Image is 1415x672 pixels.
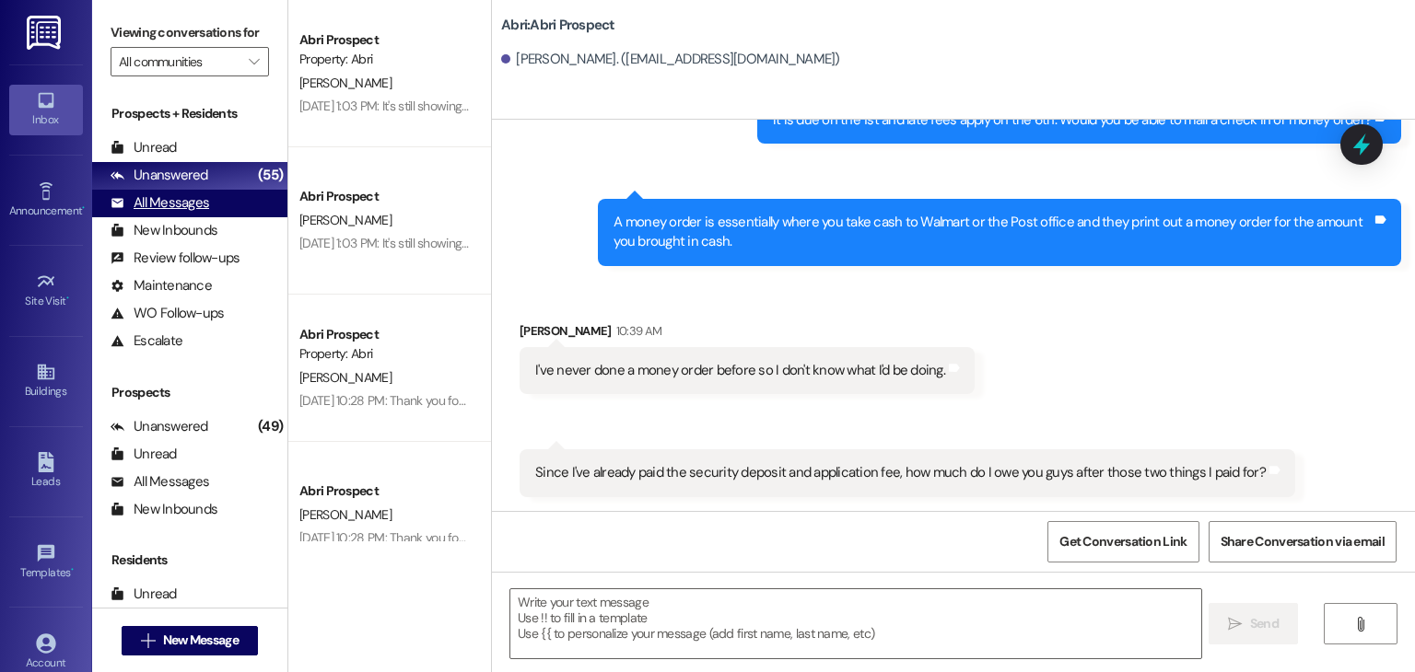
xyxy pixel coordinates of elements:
img: ResiDesk Logo [27,16,64,50]
input: All communities [119,47,240,76]
span: Share Conversation via email [1221,532,1385,551]
div: Unanswered [111,417,208,436]
div: Unanswered [111,166,208,185]
a: Buildings [9,356,83,406]
a: Inbox [9,85,83,134]
div: [DATE] 1:03 PM: It's still showing 380 for rent. [299,98,532,114]
button: Share Conversation via email [1209,521,1397,562]
span: • [82,202,85,214]
div: A money order is essentially where you take cash to Walmart or the Post office and they print out... [614,213,1372,252]
div: Abri Prospect [299,30,470,50]
button: New Message [122,626,258,655]
span: Get Conversation Link [1059,532,1187,551]
div: Escalate [111,331,182,351]
i:  [1228,617,1242,631]
div: Prospects + Residents [92,104,287,123]
span: Send [1250,614,1279,633]
div: Since I've already paid the security deposit and application fee, how much do I owe you guys afte... [535,463,1266,482]
div: Abri Prospect [299,187,470,206]
div: Review follow-ups [111,249,240,268]
span: [PERSON_NAME] [299,506,392,523]
div: [DATE] 10:28 PM: Thank you for letting me know! I just payed it! [299,529,629,546]
div: Maintenance [111,276,212,295]
div: Residents [92,550,287,570]
span: • [71,563,74,576]
span: [PERSON_NAME] [299,369,392,386]
div: New Inbounds [111,500,217,519]
a: Site Visit • [9,266,83,316]
a: Leads [9,446,83,496]
i:  [249,54,259,69]
div: (49) [253,412,287,441]
div: Unread [111,138,177,157]
i:  [141,633,155,648]
div: I've never done a money order before so I don't know what I'd be doing. [535,361,945,380]
div: All Messages [111,193,209,213]
div: 10:39 AM [612,321,662,341]
div: [DATE] 10:28 PM: Thank you for letting me know! I just payed it! [299,392,629,409]
div: It is due on the 1st and late fees apply on the 6th. Would you be able to mail a check in or mone... [773,110,1372,130]
span: [PERSON_NAME] [299,75,392,91]
div: (55) [253,161,287,190]
div: Abri Prospect [299,325,470,344]
div: Prospects [92,383,287,402]
div: Unread [111,445,177,464]
button: Send [1209,603,1298,644]
div: Property: Abri [299,344,470,364]
div: Unread [111,585,177,604]
span: [PERSON_NAME] [299,212,392,228]
button: Get Conversation Link [1047,521,1199,562]
div: All Messages [111,472,209,492]
b: Abri: Abri Prospect [501,16,615,35]
div: Abri Prospect [299,481,470,501]
div: WO Follow-ups [111,304,224,323]
a: Templates • [9,538,83,587]
div: New Inbounds [111,221,217,240]
span: New Message [163,631,239,650]
label: Viewing conversations for [111,18,269,47]
div: [PERSON_NAME]. ([EMAIL_ADDRESS][DOMAIN_NAME]) [501,50,840,69]
span: • [66,292,69,305]
div: [DATE] 1:03 PM: It's still showing 380 for rent. [299,235,532,251]
div: Property: Abri [299,50,470,69]
div: [PERSON_NAME] [520,321,975,347]
i:  [1353,617,1367,631]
